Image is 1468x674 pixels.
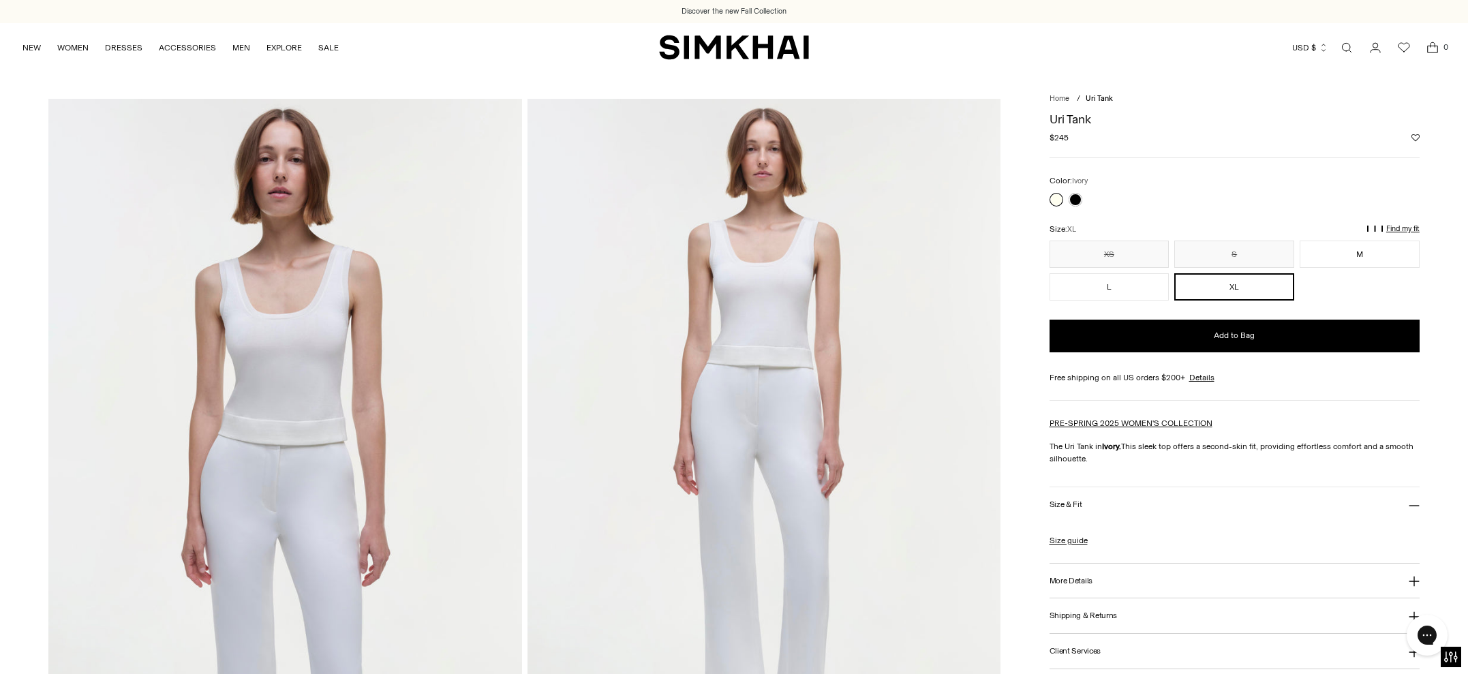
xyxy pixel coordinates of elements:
[105,33,142,63] a: DRESSES
[1050,174,1088,187] label: Color:
[1174,273,1294,301] button: XL
[159,33,216,63] a: ACCESSORIES
[682,6,786,17] a: Discover the new Fall Collection
[1050,418,1212,428] a: PRE-SPRING 2025 WOMEN'S COLLECTION
[1400,610,1454,660] iframe: Gorgias live chat messenger
[1072,177,1088,185] span: Ivory
[1214,330,1255,341] span: Add to Bag
[318,33,339,63] a: SALE
[1300,241,1420,268] button: M
[1050,611,1118,620] h3: Shipping & Returns
[1050,320,1420,352] button: Add to Bag
[1292,33,1328,63] button: USD $
[1333,34,1360,61] a: Open search modal
[1050,93,1420,105] nav: breadcrumbs
[1390,34,1418,61] a: Wishlist
[1050,577,1092,585] h3: More Details
[11,622,137,663] iframe: Sign Up via Text for Offers
[57,33,89,63] a: WOMEN
[1050,94,1069,103] a: Home
[1189,371,1214,384] a: Details
[1050,223,1076,236] label: Size:
[1050,500,1082,509] h3: Size & Fit
[1419,34,1446,61] a: Open cart modal
[1050,132,1069,144] span: $245
[1050,440,1420,465] p: The Uri Tank in This sleek top offers a second-skin fit, providing effortless comfort and a smoot...
[1050,634,1420,669] button: Client Services
[1050,598,1420,633] button: Shipping & Returns
[1050,371,1420,384] div: Free shipping on all US orders $200+
[1411,134,1420,142] button: Add to Wishlist
[266,33,302,63] a: EXPLORE
[1050,273,1169,301] button: L
[232,33,250,63] a: MEN
[1362,34,1389,61] a: Go to the account page
[1050,647,1101,656] h3: Client Services
[22,33,41,63] a: NEW
[1077,93,1080,105] div: /
[1439,41,1452,53] span: 0
[1174,241,1294,268] button: S
[1067,225,1076,234] span: XL
[1050,113,1420,125] h1: Uri Tank
[1050,564,1420,598] button: More Details
[659,34,809,61] a: SIMKHAI
[1050,241,1169,268] button: XS
[1102,442,1121,451] strong: Ivory.
[1050,534,1088,547] a: Size guide
[1086,94,1113,103] span: Uri Tank
[1050,487,1420,522] button: Size & Fit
